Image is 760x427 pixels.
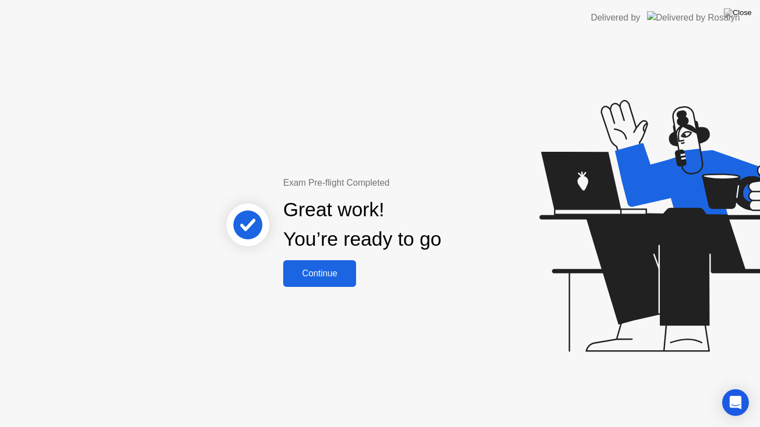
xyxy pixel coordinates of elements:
[647,11,740,24] img: Delivered by Rosalyn
[283,195,441,254] div: Great work! You’re ready to go
[283,260,356,287] button: Continue
[591,11,640,24] div: Delivered by
[283,176,513,190] div: Exam Pre-flight Completed
[287,269,353,279] div: Continue
[724,8,752,17] img: Close
[722,389,749,416] div: Open Intercom Messenger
